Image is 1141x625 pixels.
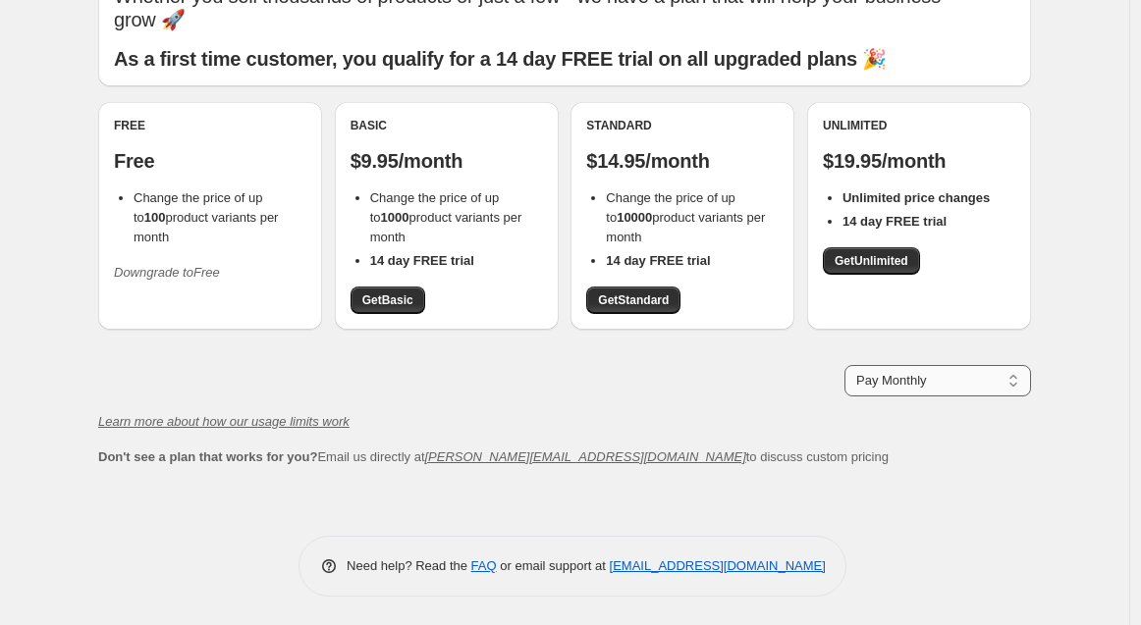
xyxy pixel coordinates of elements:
b: 14 day FREE trial [370,253,474,268]
i: Downgrade to Free [114,265,220,280]
div: Unlimited [823,118,1015,133]
b: Don't see a plan that works for you? [98,449,317,464]
b: Unlimited price changes [842,190,990,205]
a: FAQ [471,558,497,573]
span: Need help? Read the [347,558,471,573]
a: GetStandard [586,286,680,314]
p: Free [114,149,306,173]
a: GetUnlimited [823,247,920,275]
p: $14.95/month [586,149,779,173]
span: Get Basic [362,292,413,308]
span: Change the price of up to product variants per month [370,190,522,244]
span: Get Unlimited [835,253,908,269]
button: Downgrade toFree [102,257,232,288]
div: Free [114,118,306,133]
b: 1000 [381,210,409,225]
span: Change the price of up to product variants per month [606,190,765,244]
span: Get Standard [598,292,669,308]
span: Change the price of up to product variants per month [134,190,278,244]
a: GetBasic [351,286,425,314]
b: 14 day FREE trial [842,214,947,229]
a: [EMAIL_ADDRESS][DOMAIN_NAME] [610,558,826,573]
a: Learn more about how our usage limits work [98,414,350,429]
p: $19.95/month [823,149,1015,173]
b: 10000 [617,210,652,225]
span: or email support at [497,558,610,573]
b: 14 day FREE trial [606,253,710,268]
span: Email us directly at to discuss custom pricing [98,449,889,464]
b: As a first time customer, you qualify for a 14 day FREE trial on all upgraded plans 🎉 [114,48,887,70]
p: $9.95/month [351,149,543,173]
b: 100 [144,210,166,225]
a: [PERSON_NAME][EMAIL_ADDRESS][DOMAIN_NAME] [425,449,746,464]
div: Standard [586,118,779,133]
div: Basic [351,118,543,133]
